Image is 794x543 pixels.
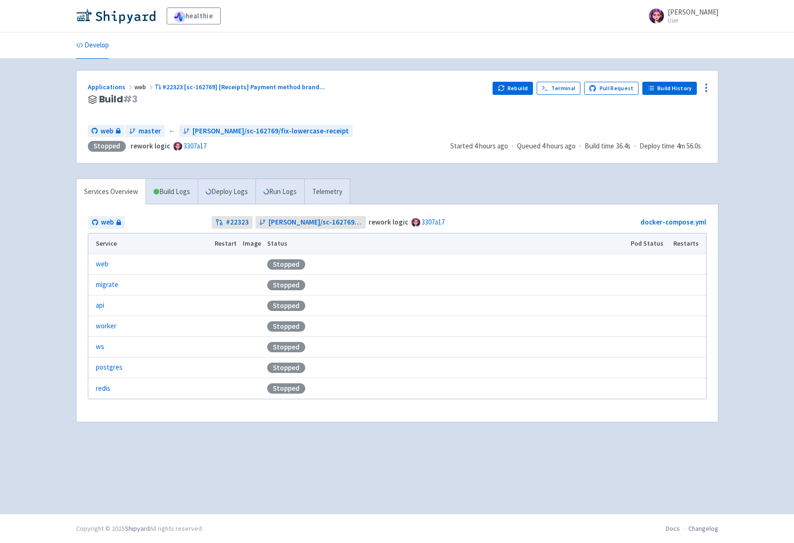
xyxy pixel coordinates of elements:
[688,524,718,533] a: Changelog
[627,233,670,254] th: Pod Status
[155,83,327,91] a: #22323 [sc-162769] [Receipts] Payment method brand...
[88,83,134,91] a: Applications
[584,82,639,95] a: Pull Request
[450,141,508,150] span: Started
[125,524,150,533] a: Shipyard
[123,93,138,106] span: # 3
[162,83,325,91] span: #22323 [sc-162769] [Receipts] Payment method brand ...
[585,141,614,152] span: Build time
[96,259,108,270] a: web
[212,233,240,254] th: Restart
[267,301,305,311] div: Stopped
[96,383,110,394] a: redis
[134,83,155,91] span: web
[616,141,631,152] span: 36.4s
[96,362,123,373] a: postgres
[101,217,114,228] span: web
[267,342,305,352] div: Stopped
[96,300,104,311] a: api
[640,217,706,226] a: docker-compose.yml
[264,233,627,254] th: Status
[76,524,203,534] div: Copyright © 2025 All rights reserved.
[643,8,718,23] a: [PERSON_NAME] User
[239,233,264,254] th: Image
[88,216,125,229] a: web
[537,82,580,95] a: Terminal
[96,321,116,332] a: worker
[212,216,253,229] a: #22323
[267,321,305,332] div: Stopped
[146,179,198,205] a: Build Logs
[255,179,304,205] a: Run Logs
[668,17,718,23] small: User
[666,524,680,533] a: Docs
[369,217,408,226] strong: rework logic
[517,141,576,150] span: Queued
[542,141,576,150] time: 4 hours ago
[267,259,305,270] div: Stopped
[677,141,701,152] span: 4m 56.0s
[76,8,155,23] img: Shipyard logo
[88,141,126,152] div: Stopped
[88,125,124,138] a: web
[131,141,170,150] strong: rework logic
[139,126,161,137] span: master
[96,341,104,352] a: ws
[640,141,675,152] span: Deploy time
[267,383,305,394] div: Stopped
[226,217,249,228] strong: # 22323
[670,233,706,254] th: Restarts
[193,126,349,137] span: [PERSON_NAME]/sc-162769/fix-lowercase-receipt
[76,32,109,59] a: Develop
[304,179,350,205] a: Telemetry
[77,179,146,205] a: Services Overview
[267,280,305,290] div: Stopped
[99,94,138,105] span: Build
[179,125,353,138] a: [PERSON_NAME]/sc-162769/fix-lowercase-receipt
[668,8,718,16] span: [PERSON_NAME]
[422,217,445,226] a: 3307a17
[96,279,118,290] a: migrate
[88,233,212,254] th: Service
[184,141,207,150] a: 3307a17
[255,216,366,229] a: [PERSON_NAME]/sc-162769/fix-lowercase-receipt
[450,141,707,152] div: · · ·
[198,179,255,205] a: Deploy Logs
[493,82,533,95] button: Rebuild
[474,141,508,150] time: 4 hours ago
[167,8,221,24] a: healthie
[267,363,305,373] div: Stopped
[269,217,362,228] span: [PERSON_NAME]/sc-162769/fix-lowercase-receipt
[169,126,176,137] span: ←
[100,126,113,137] span: web
[642,82,697,95] a: Build History
[125,125,165,138] a: master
